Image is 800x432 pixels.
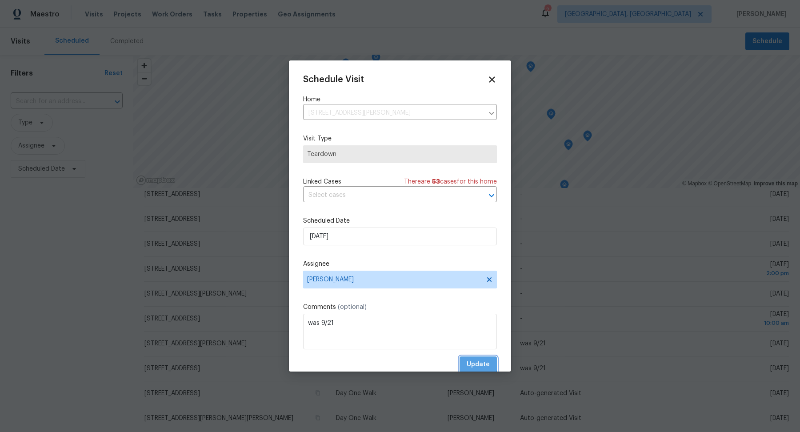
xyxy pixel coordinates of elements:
input: Enter in an address [303,106,484,120]
input: M/D/YYYY [303,228,497,245]
label: Scheduled Date [303,216,497,225]
label: Comments [303,303,497,312]
span: 53 [432,179,440,185]
span: Schedule Visit [303,75,364,84]
span: [PERSON_NAME] [307,276,481,283]
span: Teardown [307,150,493,159]
label: Visit Type [303,134,497,143]
span: Update [467,359,490,370]
span: (optional) [338,304,367,310]
span: Close [487,75,497,84]
span: Linked Cases [303,177,341,186]
span: There are case s for this home [404,177,497,186]
button: Update [460,356,497,373]
button: Open [485,189,498,202]
input: Select cases [303,188,472,202]
textarea: was 9/21 [303,314,497,349]
label: Home [303,95,497,104]
label: Assignee [303,260,497,268]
